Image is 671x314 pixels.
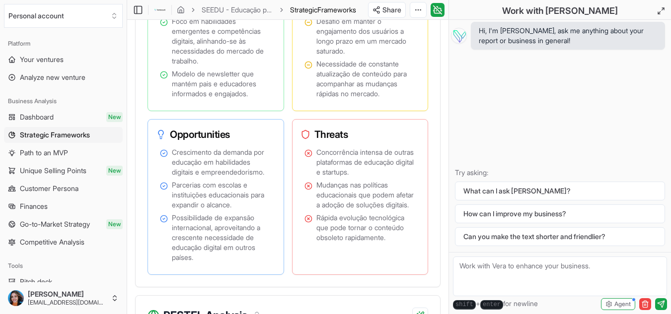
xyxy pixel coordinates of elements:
span: Share [382,5,401,15]
div: Tools [4,258,123,274]
span: Dashboard [20,112,54,122]
a: Path to an MVP [4,145,123,161]
span: [EMAIL_ADDRESS][DOMAIN_NAME] [28,299,107,307]
a: Unique Selling PointsNew [4,163,123,179]
nav: breadcrumb [177,5,356,15]
a: Pitch deck [4,274,123,290]
a: Customer Persona [4,181,123,196]
span: Frameworks [317,5,356,14]
a: Go-to-Market StrategyNew [4,216,123,232]
button: Select an organization [4,4,123,28]
span: New [106,166,123,176]
kbd: shift [453,300,476,310]
span: Parcerias com escolas e instituições educacionais para expandir o alcance. [172,180,272,210]
h3: Opportunities [156,127,268,141]
span: Finances [20,201,48,211]
button: Can you make the text shorter and friendlier? [455,227,665,246]
button: How can I improve my business? [455,204,665,223]
div: Business Analysis [4,93,123,109]
img: Vera [451,28,467,44]
span: Go-to-Market Strategy [20,219,90,229]
button: [PERSON_NAME][EMAIL_ADDRESS][DOMAIN_NAME] [4,286,123,310]
a: SEEDU - Educação para o Futuro [202,5,273,15]
h3: Threats [300,127,412,141]
a: Your ventures [4,52,123,67]
span: Customer Persona [20,184,78,193]
kbd: enter [480,300,503,310]
button: What can I ask [PERSON_NAME]? [455,182,665,200]
span: Crescimento da demanda por educação em habilidades digitais e empreendedorismo. [172,147,272,177]
a: Finances [4,198,123,214]
span: Pitch deck [20,277,52,287]
a: Competitive Analysis [4,234,123,250]
span: New [106,219,123,229]
span: Desafio em manter o engajamento dos usuários a longo prazo em um mercado saturado. [316,16,416,56]
span: Hi, I'm [PERSON_NAME], ask me anything about your report or business in general! [479,26,657,46]
span: Possibilidade de expansão internacional, aproveitando a crescente necessidade de educação digital... [172,213,272,262]
span: Your ventures [20,55,64,64]
span: Rápida evolução tecnológica que pode tornar o conteúdo obsoleto rapidamente. [316,213,416,243]
img: logo [153,4,166,16]
h2: Work with [PERSON_NAME] [502,4,618,18]
span: Path to an MVP [20,148,68,158]
button: Agent [601,298,635,310]
span: Competitive Analysis [20,237,84,247]
span: Foco em habilidades emergentes e competências digitais, alinhando-se às necessidades do mercado d... [172,16,272,66]
span: Unique Selling Points [20,166,86,176]
div: Platform [4,36,123,52]
span: StrategicFrameworks [290,5,356,15]
button: Share [368,2,406,18]
a: DashboardNew [4,109,123,125]
a: Strategic Frameworks [4,127,123,143]
span: Agent [614,300,631,308]
span: [PERSON_NAME] [28,290,107,299]
span: Concorrência intensa de outras plataformas de educação digital e startups. [316,147,416,177]
a: Analyze new venture [4,69,123,85]
span: Necessidade de constante atualização de conteúdo para acompanhar as mudanças rápidas no mercado. [316,59,416,99]
span: Modelo de newsletter que mantém pais e educadores informados e engajados. [172,69,272,99]
span: New [106,112,123,122]
p: Try asking: [455,168,665,178]
span: Strategic Frameworks [20,130,90,140]
span: + for newline [453,299,538,310]
span: Mudanças nas políticas educacionais que podem afetar a adoção de soluções digitais. [316,180,416,210]
img: ACg8ocJM7-MDof9Zmr-UK8sVuMQP_23_EtRDA7MC10grLdxLEqdBdSIgJA=s96-c [8,290,24,306]
span: Analyze new venture [20,72,85,82]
